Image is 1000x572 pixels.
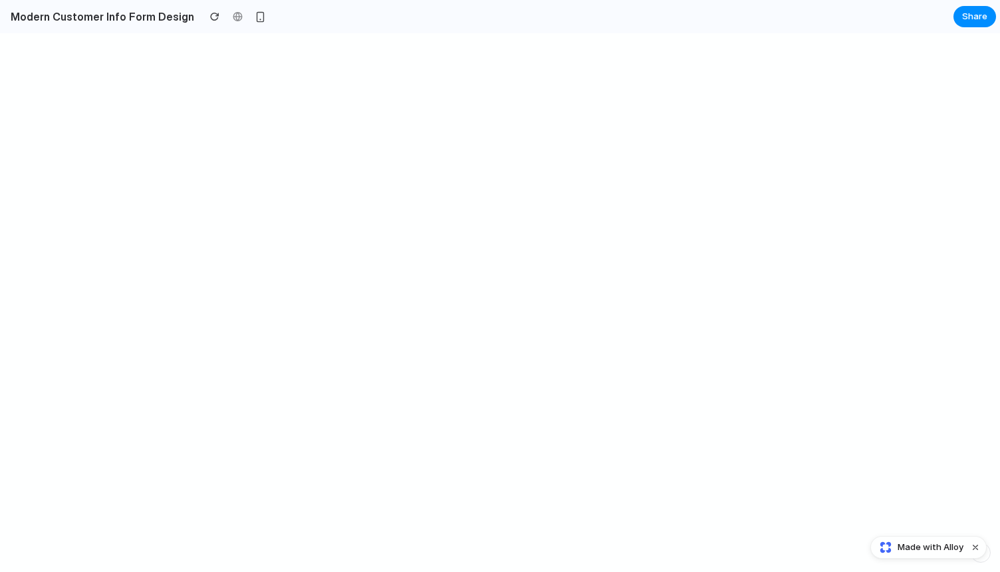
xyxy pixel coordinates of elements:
h2: Modern Customer Info Form Design [5,9,194,25]
span: Made with Alloy [898,541,963,554]
button: Share [953,6,996,27]
a: Made with Alloy [871,541,965,554]
span: Share [962,10,987,23]
button: Dismiss watermark [967,539,983,555]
